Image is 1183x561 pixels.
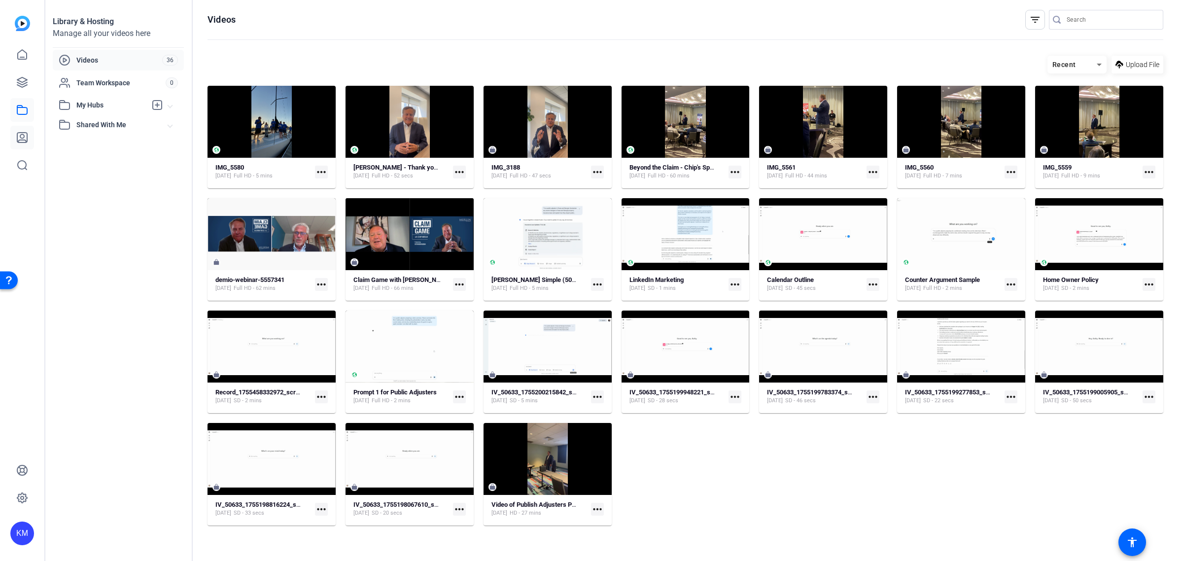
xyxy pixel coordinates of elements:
[491,164,520,171] strong: IMG_3188
[1112,56,1163,73] button: Upload File
[372,397,411,405] span: Full HD - 2 mins
[1043,388,1140,396] strong: IV_50633_1755199005905_screen
[629,164,724,171] strong: Beyond the Claim - Chip's Speech
[76,120,168,130] span: Shared With Me
[867,390,879,403] mat-icon: more_horiz
[729,278,741,291] mat-icon: more_horiz
[215,164,311,180] a: IMG_5580[DATE]Full HD - 5 mins
[353,501,451,508] strong: IV_50633_1755198067610_screen
[785,397,816,405] span: SD - 46 secs
[867,166,879,178] mat-icon: more_horiz
[629,276,684,283] strong: LinkedIn Marketing
[648,284,676,292] span: SD - 1 mins
[215,276,311,292] a: demio-webinar-5557341[DATE]Full HD - 62 mins
[453,278,466,291] mat-icon: more_horiz
[315,390,328,403] mat-icon: more_horiz
[215,501,311,517] a: IV_50633_1755198816224_screen[DATE]SD - 33 secs
[923,397,954,405] span: SD - 22 secs
[1043,284,1059,292] span: [DATE]
[767,284,783,292] span: [DATE]
[76,100,146,110] span: My Hubs
[767,397,783,405] span: [DATE]
[729,390,741,403] mat-icon: more_horiz
[629,397,645,405] span: [DATE]
[1005,278,1017,291] mat-icon: more_horiz
[353,172,369,180] span: [DATE]
[867,278,879,291] mat-icon: more_horiz
[1043,172,1059,180] span: [DATE]
[923,172,962,180] span: Full HD - 7 mins
[76,78,166,88] span: Team Workspace
[591,278,604,291] mat-icon: more_horiz
[1052,61,1076,69] span: Recent
[315,166,328,178] mat-icon: more_horiz
[767,388,863,405] a: IV_50633_1755199783374_screen[DATE]SD - 46 secs
[353,388,437,396] strong: Prompt 1 for Public Adjusters
[629,388,727,396] strong: IV_50633_1755199948221_screen
[215,284,231,292] span: [DATE]
[767,172,783,180] span: [DATE]
[923,284,962,292] span: Full HD - 2 mins
[729,166,741,178] mat-icon: more_horiz
[510,509,541,517] span: HD - 27 mins
[1061,172,1100,180] span: Full HD - 9 mins
[353,397,369,405] span: [DATE]
[1043,276,1139,292] a: Home Owner Policy[DATE]SD - 2 mins
[215,397,231,405] span: [DATE]
[591,390,604,403] mat-icon: more_horiz
[491,276,587,292] a: [PERSON_NAME] Simple (50636)[DATE]Full HD - 5 mins
[1043,276,1099,283] strong: Home Owner Policy
[905,388,1001,405] a: IV_50633_1755199277853_screen[DATE]SD - 22 secs
[1143,390,1155,403] mat-icon: more_horiz
[1143,166,1155,178] mat-icon: more_horiz
[491,276,585,283] strong: [PERSON_NAME] Simple (50636)
[166,77,178,88] span: 0
[767,276,863,292] a: Calendar Outline[DATE]SD - 45 secs
[491,501,587,517] a: Video of Publish Adjusters Public Success Summit[DATE]HD - 27 mins
[1126,60,1159,70] span: Upload File
[510,397,538,405] span: SD - 5 mins
[767,164,796,171] strong: IMG_5561
[15,16,30,31] img: blue-gradient.svg
[215,388,306,396] strong: Record_1755458332972_screen
[591,503,604,516] mat-icon: more_horiz
[453,503,466,516] mat-icon: more_horiz
[353,509,369,517] span: [DATE]
[905,276,980,283] strong: Counter Argument Sample
[629,388,725,405] a: IV_50633_1755199948221_screen[DATE]SD - 28 secs
[905,284,921,292] span: [DATE]
[1043,164,1072,171] strong: IMG_5559
[315,278,328,291] mat-icon: more_horiz
[629,172,645,180] span: [DATE]
[1061,397,1092,405] span: SD - 50 secs
[372,172,413,180] span: Full HD - 52 secs
[491,388,587,405] a: IV_50633_1755200215842_screen[DATE]SD - 5 mins
[491,164,587,180] a: IMG_3188[DATE]Full HD - 47 secs
[453,166,466,178] mat-icon: more_horiz
[208,14,236,26] h1: Videos
[234,397,262,405] span: SD - 2 mins
[1005,390,1017,403] mat-icon: more_horiz
[353,164,498,171] strong: [PERSON_NAME] - Thank you for Beyond the Claim
[353,276,449,292] a: Claim Game with [PERSON_NAME] Featuring [PERSON_NAME][DATE]Full HD - 66 mins
[629,284,645,292] span: [DATE]
[1126,536,1138,548] mat-icon: accessibility
[905,388,1002,396] strong: IV_50633_1755199277853_screen
[629,164,725,180] a: Beyond the Claim - Chip's Speech[DATE]Full HD - 60 mins
[53,95,184,115] mat-expansion-panel-header: My Hubs
[215,509,231,517] span: [DATE]
[353,284,369,292] span: [DATE]
[491,284,507,292] span: [DATE]
[491,397,507,405] span: [DATE]
[491,172,507,180] span: [DATE]
[905,164,1001,180] a: IMG_5560[DATE]Full HD - 7 mins
[767,276,814,283] strong: Calendar Outline
[1005,166,1017,178] mat-icon: more_horiz
[491,388,589,396] strong: IV_50633_1755200215842_screen
[234,509,264,517] span: SD - 33 secs
[1061,284,1089,292] span: SD - 2 mins
[905,164,934,171] strong: IMG_5560
[372,284,414,292] span: Full HD - 66 mins
[353,501,449,517] a: IV_50633_1755198067610_screen[DATE]SD - 20 secs
[767,388,864,396] strong: IV_50633_1755199783374_screen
